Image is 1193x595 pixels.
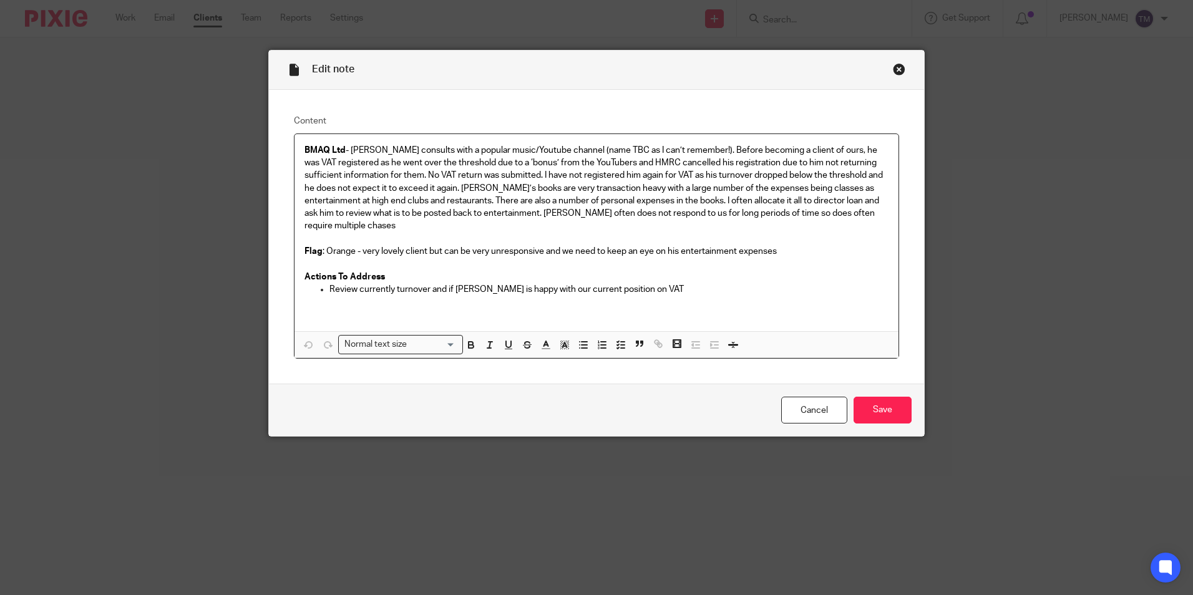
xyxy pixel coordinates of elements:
input: Save [854,397,912,423]
span: Flag [304,247,323,256]
span: - [PERSON_NAME] consults with a popular music/Youtube channel (name TBC as I can’t remember!). Be... [304,146,885,231]
a: Cancel [781,397,847,423]
span: Actions To Address [304,273,385,281]
div: Close this dialog window [893,63,905,75]
label: Content [294,115,899,127]
input: Search for option [411,338,455,351]
div: Search for option [338,335,463,354]
span: BMAQ Ltd [304,146,346,155]
span: Edit note [312,64,354,74]
span: Normal text size [341,338,409,351]
span: Review currently turnover and if [PERSON_NAME] is happy with our current position on VAT [329,285,684,294]
span: : Orange - very lovely client but can be very unresponsive and we need to keep an eye on his ente... [323,247,777,256]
